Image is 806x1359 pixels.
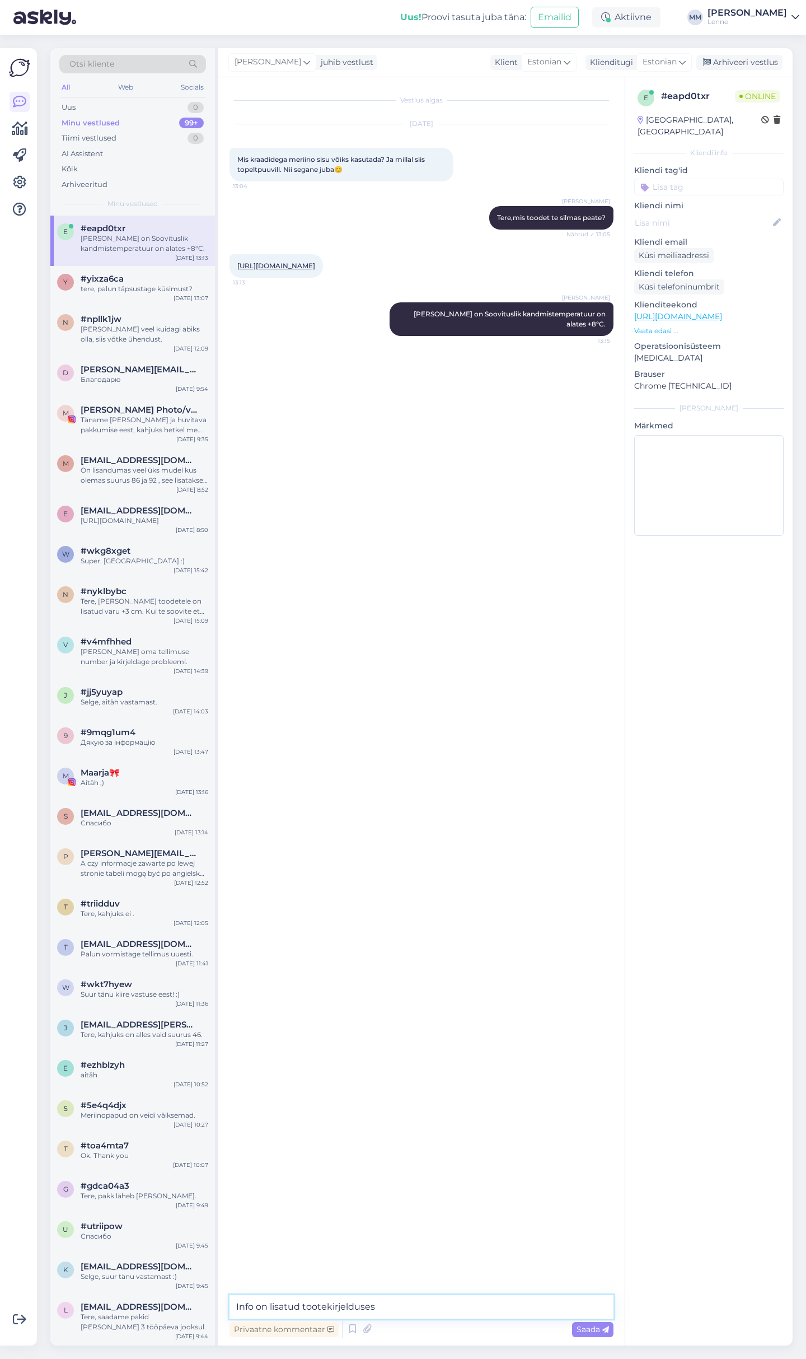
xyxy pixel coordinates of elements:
[81,909,208,919] div: Tere, kahjuks ei .
[81,1262,197,1272] span: kerlik.lige@gmail.com
[63,641,68,649] span: v
[81,223,125,233] span: #eapd0txr
[696,55,782,70] div: Arhiveeri vestlus
[81,365,197,375] span: diana.stopite@inbox.lv
[707,17,787,26] div: Lenne
[175,1000,208,1008] div: [DATE] 11:36
[174,566,208,575] div: [DATE] 15:42
[644,94,648,102] span: e
[634,380,784,392] p: Chrome [TECHNICAL_ID]
[81,808,197,818] span: Sodi@inbox.lv
[176,485,208,494] div: [DATE] 8:52
[81,324,208,344] div: [PERSON_NAME] veel kuidagi abiks olla, siis võtke ühendust.
[497,213,606,222] span: Tere,mis toodet te silmas peate?
[687,10,703,25] div: MM
[81,1141,129,1151] span: #toa4mta7
[229,1322,339,1337] div: Privaatne kommentaar
[116,80,135,95] div: Web
[81,465,208,485] div: On lisandumas veel üks mudel kus olemas suurus 86 ja 92 , see lisatakse e-poodi kohe kui vallmis ...
[81,405,197,415] span: Magnus Heinmets Photo/video
[174,1080,208,1089] div: [DATE] 10:52
[64,1306,68,1314] span: l
[63,772,69,780] span: M
[63,1185,68,1193] span: g
[490,57,518,68] div: Klient
[235,56,301,68] span: [PERSON_NAME]
[81,375,208,385] div: Благодарю
[64,903,68,911] span: t
[63,368,68,377] span: d
[176,435,208,443] div: [DATE] 9:35
[577,1324,609,1334] span: Saada
[63,459,69,468] span: m
[81,284,208,294] div: tere, palun täpsustage küsimust?
[59,80,72,95] div: All
[229,1295,613,1319] textarea: Info on lisatud tootekirjelduses
[63,510,68,518] span: e
[81,979,132,989] span: #wkt7hyew
[707,8,799,26] a: [PERSON_NAME]Lenne
[63,852,68,861] span: p
[64,691,67,699] span: j
[81,415,208,435] div: Täname [PERSON_NAME] ja huvitava pakkumise eest, kahjuks hetkel me koostööst huvitatud ei ole.
[634,368,784,380] p: Brauser
[634,236,784,248] p: Kliendi email
[175,1040,208,1048] div: [DATE] 11:27
[63,1064,68,1072] span: e
[81,546,130,556] span: #wkg8xget
[81,455,197,465] span: madara.vugule@gmail.com
[634,403,784,413] div: [PERSON_NAME]
[81,1302,197,1312] span: lilinoviko@ukr.net
[63,590,68,599] span: n
[634,299,784,311] p: Klienditeekond
[81,1231,208,1241] div: Спасибо
[176,526,208,534] div: [DATE] 8:50
[634,340,784,352] p: Operatsioonisüsteem
[174,617,208,625] div: [DATE] 15:09
[62,102,76,113] div: Uus
[634,420,784,432] p: Märkmed
[81,1191,208,1201] div: Tere, pakk läheb [PERSON_NAME].
[176,1241,208,1250] div: [DATE] 9:45
[568,337,610,345] span: 13:15
[81,858,208,879] div: A czy informacje zawarte po lewej stronie tabeli mogą być po angielsku/ polsku?
[174,879,208,887] div: [DATE] 12:52
[81,778,208,788] div: Aitäh ;)
[81,899,120,909] span: #triidduv
[229,95,613,105] div: Vestlus algas
[62,983,69,992] span: w
[634,248,714,263] div: Küsi meiliaadressi
[64,1104,68,1113] span: 5
[81,556,208,566] div: Super. [GEOGRAPHIC_DATA] :)
[81,1030,208,1040] div: Tere, kahjuks on alles vaid suurus 46.
[81,697,208,707] div: Selge, aitäh vastamast.
[81,274,124,284] span: #yixza6ca
[81,1151,208,1161] div: Ok. Thank you
[174,294,208,302] div: [DATE] 13:07
[592,7,660,27] div: Aktiivne
[81,737,208,748] div: Дякую за інформацію
[566,230,610,239] span: Nähtud ✓ 13:05
[175,1332,208,1341] div: [DATE] 9:44
[176,1201,208,1209] div: [DATE] 9:49
[81,687,123,697] span: #jj5yuyap
[64,1024,67,1032] span: j
[400,11,526,24] div: Proovi tasuta juba täna:
[62,164,78,175] div: Kõik
[638,114,761,138] div: [GEOGRAPHIC_DATA], [GEOGRAPHIC_DATA]
[634,200,784,212] p: Kliendi nimi
[81,506,197,516] span: evelinkalso1@gmail.com
[233,278,275,287] span: 13:13
[735,90,780,102] span: Online
[81,637,132,647] span: #v4mfhhed
[634,326,784,336] p: Vaata edasi ...
[81,1070,208,1080] div: aitäh
[81,1060,125,1070] span: #ezhblzyh
[81,939,197,949] span: triin.pollu12@gmail.com
[63,278,68,286] span: y
[175,254,208,262] div: [DATE] 13:13
[81,1110,208,1120] div: Meriinopapud on veidi väiksemad.
[81,848,197,858] span: paulina.schneider@vp.pl
[174,919,208,927] div: [DATE] 12:05
[81,1181,129,1191] span: #gdca04a3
